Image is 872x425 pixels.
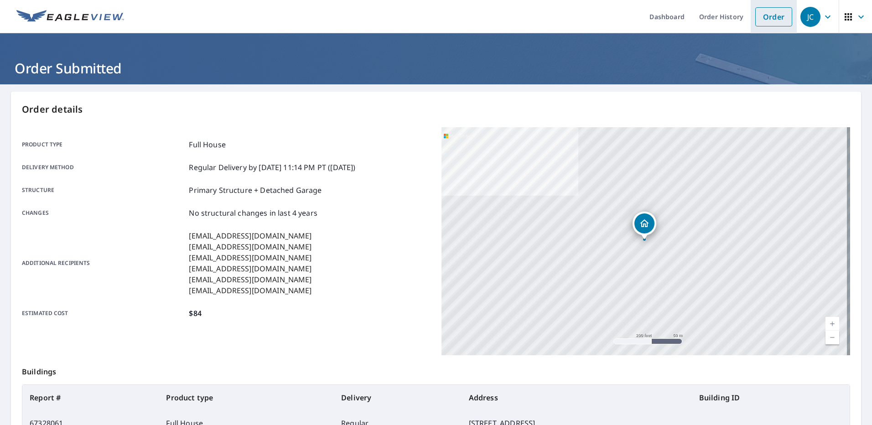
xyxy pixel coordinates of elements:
[800,7,820,27] div: JC
[16,10,124,24] img: EV Logo
[755,7,792,26] a: Order
[22,308,185,319] p: Estimated cost
[189,185,322,196] p: Primary Structure + Detached Garage
[189,274,311,285] p: [EMAIL_ADDRESS][DOMAIN_NAME]
[22,103,850,116] p: Order details
[22,185,185,196] p: Structure
[22,385,159,410] th: Report #
[189,207,317,218] p: No structural changes in last 4 years
[189,162,355,173] p: Regular Delivery by [DATE] 11:14 PM PT ([DATE])
[189,308,201,319] p: $84
[825,317,839,331] a: Current Level 17, Zoom In
[22,139,185,150] p: Product type
[462,385,692,410] th: Address
[692,385,850,410] th: Building ID
[159,385,334,410] th: Product type
[189,230,311,241] p: [EMAIL_ADDRESS][DOMAIN_NAME]
[22,162,185,173] p: Delivery method
[22,207,185,218] p: Changes
[189,139,226,150] p: Full House
[189,252,311,263] p: [EMAIL_ADDRESS][DOMAIN_NAME]
[189,263,311,274] p: [EMAIL_ADDRESS][DOMAIN_NAME]
[825,331,839,344] a: Current Level 17, Zoom Out
[22,230,185,296] p: Additional recipients
[633,212,656,240] div: Dropped pin, building 1, Residential property, 2135 VISTA CRES NE CALGARY AB T2E6J2
[189,285,311,296] p: [EMAIL_ADDRESS][DOMAIN_NAME]
[189,241,311,252] p: [EMAIL_ADDRESS][DOMAIN_NAME]
[334,385,462,410] th: Delivery
[22,355,850,384] p: Buildings
[11,59,861,78] h1: Order Submitted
